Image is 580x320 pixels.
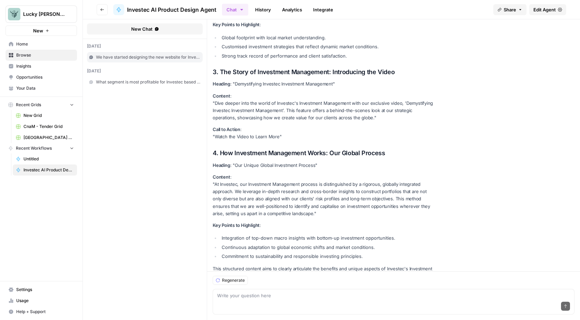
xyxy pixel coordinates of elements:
[213,162,230,168] strong: Heading
[6,6,77,23] button: Workspace: Lucky Beard
[6,72,77,83] a: Opportunities
[23,167,74,173] span: Investec AI Product Design Agent
[33,27,43,34] span: New
[213,127,240,132] strong: Call to Action
[13,164,77,176] a: Investec AI Product Design Agent
[213,276,248,285] button: Regenerate
[222,4,248,16] button: Chat
[213,265,434,287] p: This structured content aims to clearly articulate the benefits and unique aspects of Investec's ...
[16,63,74,69] span: Insights
[6,306,77,317] button: Help + Support
[213,162,434,169] p: : "Our Unique Global Investment Process"
[127,6,216,14] span: Investec AI Product Design Agent
[16,52,74,58] span: Browse
[213,222,260,228] strong: Key Points to Highlight
[213,22,260,27] strong: Key Points to Highlight
[493,4,526,15] button: Share
[87,43,203,49] div: [DATE]
[96,79,201,85] span: What segment is most profitable for Investec based on the [Investec Playbook - All Segment Resear...
[13,153,77,164] a: Untitled
[220,43,434,50] li: Customised investment strategies that reflect dynamic market conditions.
[113,4,216,15] a: Investec AI Product Design Agent
[16,85,74,91] span: Your Data
[16,145,52,151] span: Recent Workflows
[6,100,77,110] button: Recent Grids
[131,26,153,32] span: New Chat
[309,4,337,15] a: Integrate
[213,222,434,229] p: :
[251,4,275,15] a: History
[13,132,77,143] a: [GEOGRAPHIC_DATA] Tender - Stories
[6,26,77,36] button: New
[23,134,74,141] span: [GEOGRAPHIC_DATA] Tender - Stories
[6,143,77,153] button: Recent Workflows
[213,92,434,122] p: : "Dive deeper into the world of Investec's Investment Management with our exclusive video, 'Demy...
[213,93,230,99] strong: Content
[16,298,74,304] span: Usage
[87,52,203,62] a: We have started designing the new website for Investec Wealth & Investment International and have...
[213,126,434,140] p: : "Watch the Video to Learn More"
[96,54,201,60] span: We have started designing the new website for Investec Wealth & Investment International and have...
[529,4,566,15] a: Edit Agent
[220,253,434,260] li: Commitment to sustainability and responsible investing principles.
[23,112,74,119] span: New Grid
[533,6,556,13] span: Edit Agent
[16,102,41,108] span: Recent Grids
[16,74,74,80] span: Opportunities
[220,52,434,59] li: Strong track record of performance and client satisfaction.
[16,41,74,47] span: Home
[6,50,77,61] a: Browse
[6,39,77,50] a: Home
[8,8,20,20] img: Lucky Beard Logo
[220,34,434,41] li: Global footprint with local market understanding.
[6,61,77,72] a: Insights
[13,110,77,121] a: New Grid
[87,23,203,34] button: New Chat
[213,68,434,76] h3: 3. The Story of Investment Management: Introducing the Video
[16,287,74,293] span: Settings
[23,156,74,162] span: Untitled
[6,295,77,306] a: Usage
[213,149,434,157] h3: 4. How Investment Management Works: Our Global Process
[16,309,74,315] span: Help + Support
[13,121,77,132] a: CnaM - Tender Grid
[222,277,245,283] span: Regenerate
[278,4,306,15] a: Analytics
[213,81,230,87] strong: Heading
[87,68,203,74] div: [DATE]
[87,77,203,87] a: What segment is most profitable for Investec based on the [Investec Playbook - All Segment Resear...
[504,6,516,13] span: Share
[220,244,434,251] li: Continuous adaptation to global economic shifts and market conditions.
[213,173,434,217] p: : "At Investec, our Investment Management process is distinguished by a rigorous, globally integr...
[213,174,230,180] strong: Content
[6,83,77,94] a: Your Data
[213,21,434,28] p: :
[23,11,65,18] span: Lucky [PERSON_NAME]
[23,123,74,130] span: CnaM - Tender Grid
[213,80,434,88] p: : "Demystifying Investec Investment Management"
[220,234,434,241] li: Integration of top-down macro insights with bottom-up investment opportunities.
[6,284,77,295] a: Settings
